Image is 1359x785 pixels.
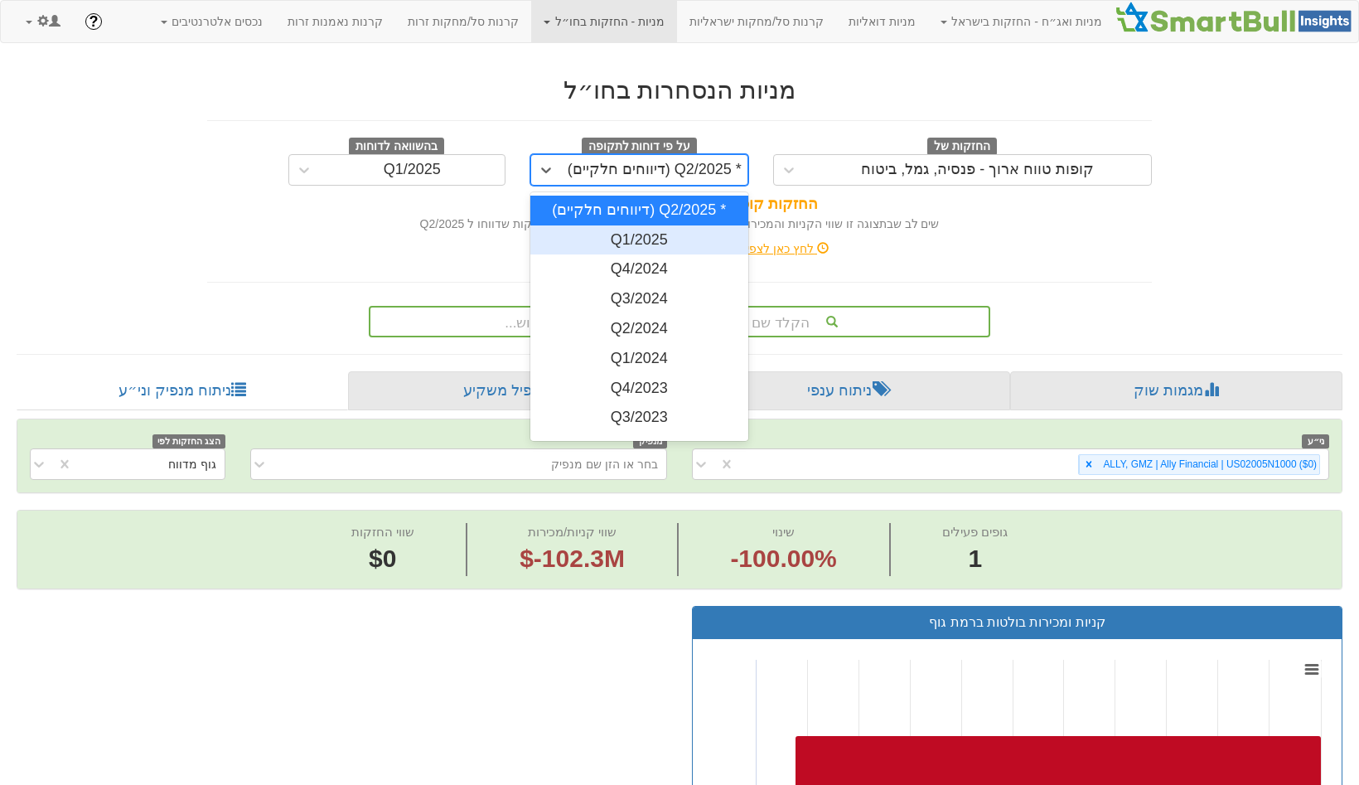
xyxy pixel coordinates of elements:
[551,456,658,472] div: בחר או הזן שם מנפיק
[677,1,836,42] a: קרנות סל/מחקות ישראליות
[836,1,928,42] a: מניות דואליות
[633,434,667,448] span: מנפיק
[684,371,1010,411] a: ניתוח ענפי
[530,196,748,225] div: * Q2/2025 (דיווחים חלקיים)
[207,76,1152,104] h2: מניות הנסחרות בחו״ל
[530,374,748,404] div: Q4/2023
[730,541,836,577] span: -100.00%
[89,13,98,30] span: ?
[168,456,216,472] div: גוף מדווח
[530,344,748,374] div: Q1/2024
[772,525,795,539] span: שינוי
[568,162,742,178] div: * Q2/2025 (דיווחים חלקיים)
[942,541,1008,577] span: 1
[351,525,414,539] span: שווי החזקות
[582,138,697,156] span: על פי דוחות לתקופה
[520,545,625,572] span: $-102.3M
[73,1,114,42] a: ?
[1098,455,1319,474] div: ALLY, GMZ | Ally Financial | US02005N1000 ‎($0‎)‎
[1115,1,1358,34] img: Smartbull
[927,138,997,156] span: החזקות של
[861,162,1094,178] div: קופות טווח ארוך - פנסיה, גמל, ביטוח
[152,434,225,448] span: הצג החזקות לפי
[530,254,748,284] div: Q4/2024
[395,1,531,42] a: קרנות סל/מחקות זרות
[530,314,748,344] div: Q2/2024
[275,1,395,42] a: קרנות נאמנות זרות
[1302,434,1329,448] span: ני״ע
[207,216,1152,232] div: שים לב שבתצוגה זו שווי הקניות והמכירות של קופות טווח ארוך מחושב רק עבור החזקות שדווחו ל Q2/2025
[530,225,748,255] div: Q1/2025
[207,194,1152,216] div: החזקות קופות טווח ארוך ל-Q2/2025 זמינות
[528,525,617,539] span: שווי קניות/מכירות
[1010,371,1342,411] a: מגמות שוק
[369,545,396,572] span: $0
[530,433,748,463] div: Q2/2023
[928,1,1115,42] a: מניות ואג״ח - החזקות בישראל
[384,162,441,178] div: Q1/2025
[348,371,684,411] a: פרופיל משקיע
[349,138,444,156] span: בהשוואה לדוחות
[148,1,276,42] a: נכסים אלטרנטיבים
[531,1,677,42] a: מניות - החזקות בחו״ל
[370,308,989,336] div: הקלד שם ני״ע, מנפיק, גוף מוסדי או ענף לחיפוש...
[705,615,1329,630] h3: קניות ומכירות בולטות ברמת גוף
[17,371,348,411] a: ניתוח מנפיק וני״ע
[195,240,1164,257] div: לחץ כאן לצפייה בתאריכי הדיווחים האחרונים של כל הגופים
[942,525,1008,539] span: גופים פעילים
[530,403,748,433] div: Q3/2023
[530,284,748,314] div: Q3/2024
